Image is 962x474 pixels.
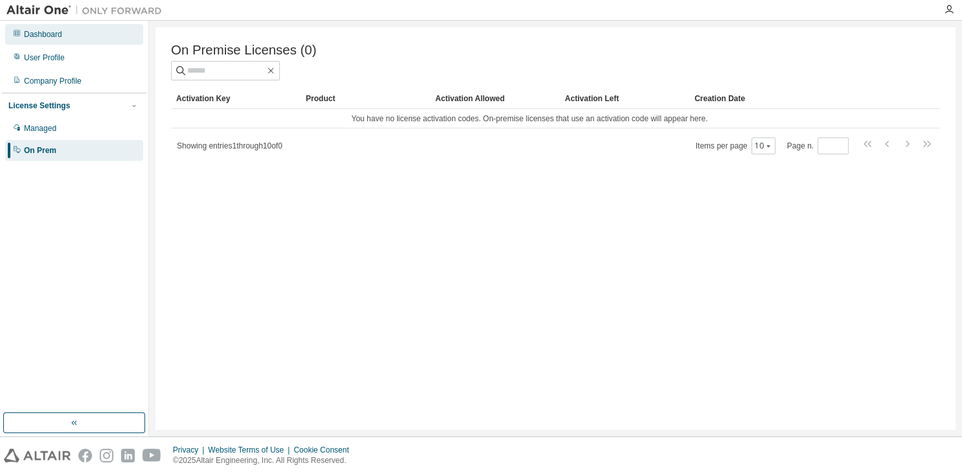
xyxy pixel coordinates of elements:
img: facebook.svg [78,449,92,462]
div: Dashboard [24,29,62,40]
button: 10 [755,141,772,151]
div: Creation Date [694,88,883,109]
div: Activation Allowed [435,88,555,109]
div: Website Terms of Use [208,445,293,455]
img: linkedin.svg [121,449,135,462]
img: altair_logo.svg [4,449,71,462]
span: Page n. [787,137,849,154]
span: Items per page [696,137,775,154]
div: Company Profile [24,76,82,86]
span: On Premise Licenses (0) [171,43,316,58]
td: You have no license activation codes. On-premise licenses that use an activation code will appear... [171,109,888,128]
div: Activation Key [176,88,295,109]
img: Altair One [6,4,168,17]
div: Privacy [173,445,208,455]
div: License Settings [8,101,70,111]
div: Product [306,88,425,109]
span: Showing entries 1 through 10 of 0 [177,141,282,150]
p: © 2025 Altair Engineering, Inc. All Rights Reserved. [173,455,357,466]
div: Activation Left [565,88,684,109]
div: On Prem [24,145,56,156]
div: Cookie Consent [293,445,356,455]
div: Managed [24,123,56,134]
img: instagram.svg [100,449,113,462]
img: youtube.svg [143,449,161,462]
div: User Profile [24,53,65,63]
